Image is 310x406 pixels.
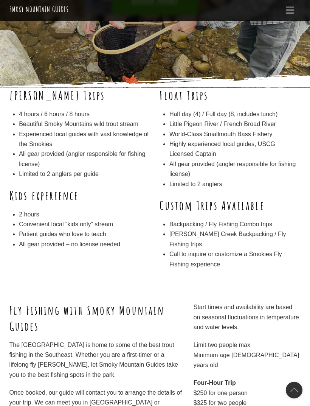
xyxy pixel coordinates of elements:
li: Backpacking / Fly Fishing Combo trips [169,219,301,229]
a: Smoky Mountain Guides [9,5,69,14]
li: All gear provided (angler responsible for fishing license) [19,149,150,169]
p: The [GEOGRAPHIC_DATA] is home to some of the best trout fishing in the Southeast. Whether you are... [9,340,184,380]
li: Limited to 2 anglers [169,179,301,189]
li: 4 hours / 6 hours / 8 hours [19,109,150,119]
p: Limit two people max Minimum age [DEMOGRAPHIC_DATA] years old [194,340,301,370]
li: Experienced local guides with vast knowledge of the Smokies [19,129,150,149]
li: Little Pigeon River / French Broad River [169,119,301,129]
li: Call to inquire or customize a Smokies Fly Fishing experience [169,249,301,269]
b: [PERSON_NAME] Trips [9,87,105,103]
span: $250 for one person $325 for two people [194,390,248,406]
li: [PERSON_NAME] Creek Backpacking / Fly Fishing trips [169,229,301,249]
h2: Fly Fishing with Smoky Mountain Guides [9,302,184,334]
strong: Four-Hour Trip [194,380,236,386]
li: All gear provided – no license needed [19,240,150,249]
p: Start times and availability are based on seasonal fluctuations in temperature and water levels. [194,302,301,332]
li: Limited to 2 anglers per guide [19,169,150,179]
li: Half day (4) / Full day (8, includes lunch) [169,109,301,119]
b: Kids experience [9,188,79,203]
a: Menu [282,3,298,18]
li: Patient guides who love to teach [19,229,150,239]
li: Highly experienced local guides, USCG Licensed Captain [169,139,301,159]
li: All gear provided (angler responsible for fishing license) [169,159,301,179]
li: Convenient local “kids only” stream [19,219,150,229]
li: 2 hours [19,210,150,219]
li: Beautiful Smoky Mountains wild trout stream [19,119,150,129]
b: Custom Trips Available [160,198,264,213]
b: Float Trips [160,87,208,103]
li: World-Class Smallmouth Bass Fishery [169,129,301,139]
